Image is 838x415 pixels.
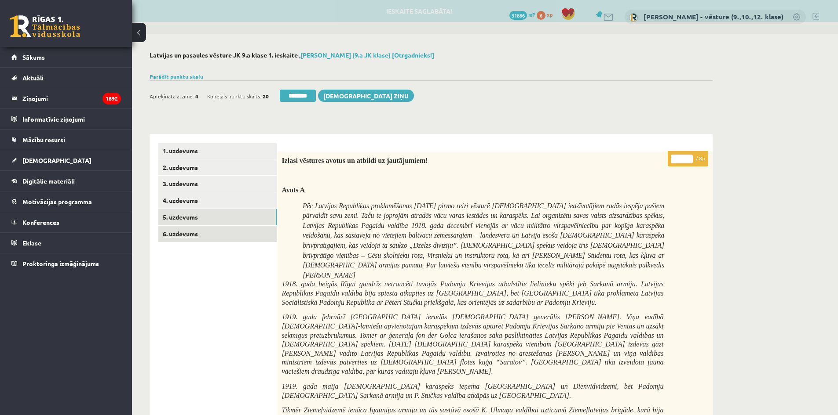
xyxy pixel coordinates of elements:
[158,159,277,176] a: 2. uzdevums
[195,90,198,103] span: 4
[158,226,277,242] a: 6. uzdevums
[102,93,121,105] i: 1892
[303,202,664,269] span: Pēc Latvijas Republikas proklamēšanas [DATE] pirmo reizi vēsturē [DEMOGRAPHIC_DATA] iedzīvotājiem...
[158,192,277,209] a: 4. uzdevums
[22,53,45,61] span: Sākums
[282,157,428,164] span: Izlasi vēstures avotus un atbildi uz jautājumiem!
[22,136,65,144] span: Mācību resursi
[158,176,277,192] a: 3. uzdevums
[11,212,121,232] a: Konferences
[150,73,203,80] a: Parādīt punktu skalu
[150,90,194,103] span: Aprēķinātā atzīme:
[11,130,121,150] a: Mācību resursi
[11,150,121,170] a: [DEMOGRAPHIC_DATA]
[282,280,663,306] span: 1918. gada beigās Rīgai gandrīz netraucēti tuvojās Padomju Krievijas atbalstītie lielinieku spēki...
[22,156,91,164] span: [DEMOGRAPHIC_DATA]
[158,209,277,225] a: 5. uzdevums
[22,88,121,108] legend: Ziņojumi
[263,90,269,103] span: 20
[11,88,121,108] a: Ziņojumi1892
[282,383,663,399] span: 1919. gada maijā [DEMOGRAPHIC_DATA] karaspēks ieņēma [GEOGRAPHIC_DATA] un Dienvidvidzemi, bet Pad...
[282,186,305,194] span: Avots A
[22,239,41,247] span: Eklase
[11,253,121,274] a: Proktoringa izmēģinājums
[11,191,121,212] a: Motivācijas programma
[282,313,663,375] span: 1919. gada februārī [GEOGRAPHIC_DATA] ieradās [DEMOGRAPHIC_DATA] ģenerālis [PERSON_NAME]. Viņa va...
[158,143,277,159] a: 1. uzdevums
[150,51,713,59] h2: Latvijas un pasaules vēsture JK 9.a klase 1. ieskaite ,
[22,177,75,185] span: Digitālie materiāli
[318,90,414,102] a: [DEMOGRAPHIC_DATA] ziņu
[11,233,121,253] a: Eklase
[22,260,99,267] span: Proktoringa izmēģinājums
[11,68,121,88] a: Aktuāli
[22,198,92,206] span: Motivācijas programma
[11,171,121,191] a: Digitālie materiāli
[303,261,664,279] span: Par latviešu vienību virspavēlnieku tika iecelts militārajā pakāpē augstākais pulkvedis [PERSON_N...
[11,47,121,67] a: Sākums
[22,109,121,129] legend: Informatīvie ziņojumi
[207,90,261,103] span: Kopējais punktu skaits:
[22,74,44,82] span: Aktuāli
[9,9,416,27] body: Bagātinātā teksta redaktors, wiswyg-editor-47024752466360-1758098806-101
[22,218,59,226] span: Konferences
[11,109,121,129] a: Informatīvie ziņojumi
[300,51,434,59] a: [PERSON_NAME] (9.a JK klase) [Otrgadnieks!]
[10,15,80,37] a: Rīgas 1. Tālmācības vidusskola
[668,151,708,166] p: / 8p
